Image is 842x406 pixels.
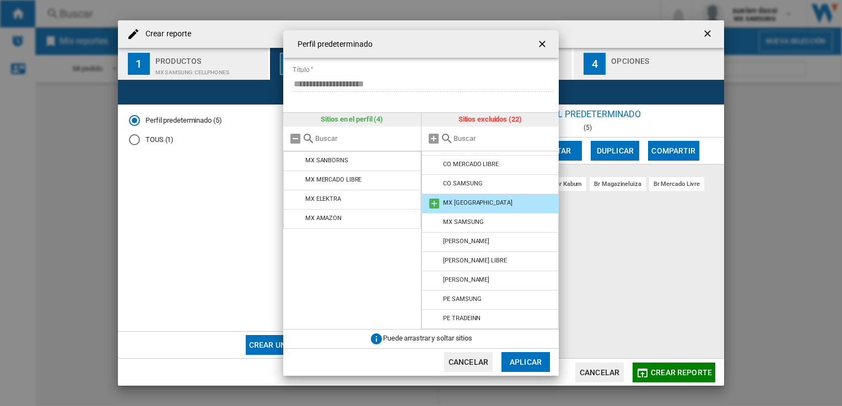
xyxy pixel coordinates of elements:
[532,33,554,55] button: getI18NText('BUTTONS.CLOSE_DIALOG')
[383,334,472,342] span: Puede arrastrar y soltar sitios
[443,180,482,187] div: CO SAMSUNG
[283,113,421,126] div: Sitios en el perfil (4)
[443,276,489,283] div: [PERSON_NAME]
[289,132,302,145] md-icon: Quitar todo
[443,238,489,245] div: [PERSON_NAME]
[305,195,341,202] div: MX ELEKTRA
[444,352,493,372] button: Cancelar
[422,113,559,126] div: Sitios excluidos (22)
[443,218,483,226] div: MX SAMSUNG
[443,161,498,168] div: CO MERCADO LIBRE
[443,315,481,322] div: PE TRADEINN
[305,176,361,183] div: MX MERCADO LIBRE
[501,352,550,372] button: Aplicar
[443,295,481,303] div: PE SAMSUNG
[454,134,554,142] input: Buscar
[305,215,342,222] div: MX AMAZON
[443,257,506,264] div: [PERSON_NAME] LIBRE
[292,39,373,50] h4: Perfil predeterminado
[443,199,512,206] div: MX [GEOGRAPHIC_DATA]
[537,39,550,52] ng-md-icon: getI18NText('BUTTONS.CLOSE_DIALOG')
[427,132,440,145] md-icon: Añadir todos
[283,30,559,375] md-dialog: Perfil predeterminado ...
[305,157,348,164] div: MX SANBORNS
[315,134,415,142] input: Buscar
